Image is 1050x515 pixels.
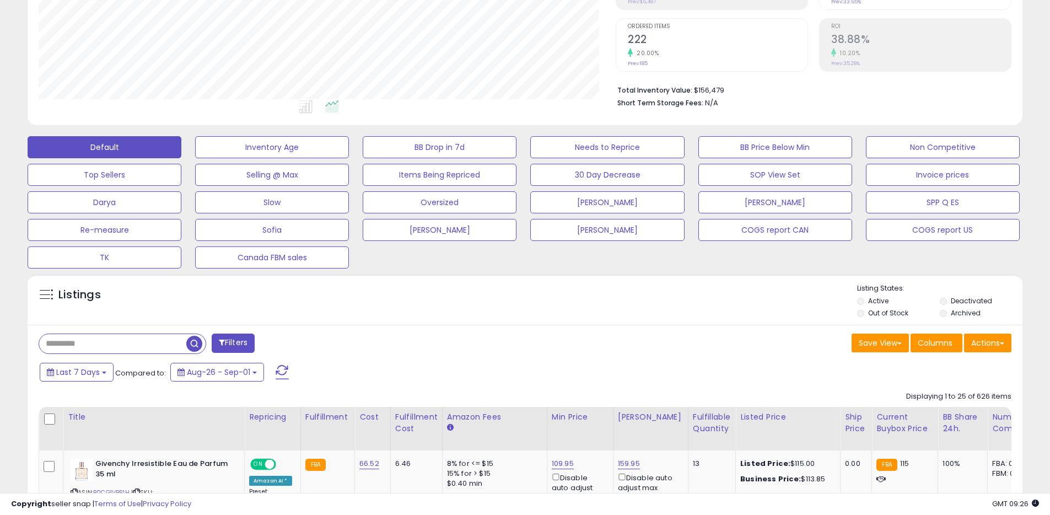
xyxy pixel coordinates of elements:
span: Last 7 Days [56,367,100,378]
button: Default [28,136,181,158]
small: FBA [305,459,326,471]
button: Top Sellers [28,164,181,186]
div: Disable auto adjust max [618,471,680,493]
b: Givenchy Irresistible Eau de Parfum 35 ml [95,459,229,482]
div: Fulfillable Quantity [693,411,731,434]
div: [PERSON_NAME] [618,411,683,423]
div: Title [68,411,240,423]
button: Canada FBM sales [195,246,349,269]
label: Archived [951,308,981,318]
span: ON [251,460,265,469]
button: [PERSON_NAME] [698,191,852,213]
div: FBM: 0 [992,469,1029,479]
div: 0.00 [845,459,863,469]
small: FBA [876,459,897,471]
a: Terms of Use [94,498,141,509]
div: Min Price [552,411,609,423]
div: Fulfillment [305,411,350,423]
button: [PERSON_NAME] [363,219,516,241]
button: BB Price Below Min [698,136,852,158]
button: Darya [28,191,181,213]
div: Disable auto adjust min [552,471,605,503]
div: FBA: 0 [992,459,1029,469]
strong: Copyright [11,498,51,509]
button: Needs to Reprice [530,136,684,158]
div: Ship Price [845,411,867,434]
button: Slow [195,191,349,213]
span: N/A [705,98,718,108]
button: Filters [212,334,255,353]
button: SOP View Set [698,164,852,186]
span: 2025-09-9 09:26 GMT [992,498,1039,509]
button: Columns [911,334,962,352]
div: Current Buybox Price [876,411,933,434]
span: Compared to: [115,368,166,378]
button: SPP Q ES [866,191,1020,213]
div: 13 [693,459,727,469]
div: $115.00 [740,459,832,469]
div: 100% [943,459,979,469]
b: Total Inventory Value: [617,85,692,95]
button: 30 Day Decrease [530,164,684,186]
span: 115 [900,458,909,469]
a: 109.95 [552,458,574,469]
button: COGS report CAN [698,219,852,241]
h2: 38.88% [831,33,1011,48]
b: Listed Price: [740,458,790,469]
p: Listing States: [857,283,1022,294]
a: 66.52 [359,458,379,469]
h5: Listings [58,287,101,303]
button: Actions [964,334,1011,352]
img: 31peBS+kvYL._SL40_.jpg [71,459,93,481]
li: $156,479 [617,83,1003,96]
span: ROI [831,24,1011,30]
div: Amazon Fees [447,411,542,423]
div: BB Share 24h. [943,411,983,434]
button: Save View [852,334,909,352]
button: COGS report US [866,219,1020,241]
small: 10.20% [836,49,860,57]
span: Columns [918,337,952,348]
div: seller snap | | [11,499,191,509]
small: Prev: 35.28% [831,60,860,67]
a: Privacy Policy [143,498,191,509]
label: Out of Stock [868,308,908,318]
div: $113.85 [740,474,832,484]
div: 8% for <= $15 [447,459,539,469]
span: OFF [274,460,292,469]
h2: 222 [628,33,807,48]
div: 15% for > $15 [447,469,539,479]
span: Ordered Items [628,24,807,30]
button: [PERSON_NAME] [530,191,684,213]
label: Deactivated [951,296,992,305]
b: Short Term Storage Fees: [617,98,703,108]
button: TK [28,246,181,269]
div: Repricing [249,411,296,423]
button: Non Competitive [866,136,1020,158]
button: Oversized [363,191,516,213]
span: Aug-26 - Sep-01 [187,367,250,378]
label: Active [868,296,889,305]
small: 20.00% [633,49,659,57]
div: Amazon AI * [249,476,292,486]
div: Listed Price [740,411,836,423]
button: [PERSON_NAME] [530,219,684,241]
div: Cost [359,411,386,423]
button: Selling @ Max [195,164,349,186]
div: 6.46 [395,459,434,469]
div: Fulfillment Cost [395,411,438,434]
button: Invoice prices [866,164,1020,186]
button: Sofia [195,219,349,241]
button: Aug-26 - Sep-01 [170,363,264,382]
a: 159.95 [618,458,640,469]
button: BB Drop in 7d [363,136,516,158]
button: Re-measure [28,219,181,241]
b: Business Price: [740,474,801,484]
small: Prev: 185 [628,60,648,67]
button: Last 7 Days [40,363,114,382]
button: Inventory Age [195,136,349,158]
div: Num of Comp. [992,411,1032,434]
button: Items Being Repriced [363,164,516,186]
small: Amazon Fees. [447,423,454,433]
div: Displaying 1 to 25 of 626 items [906,391,1011,402]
